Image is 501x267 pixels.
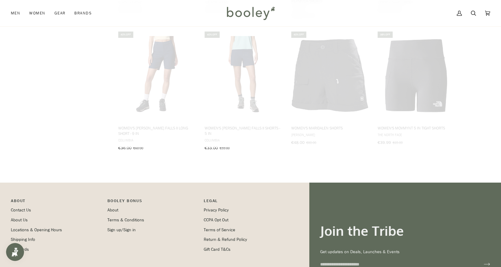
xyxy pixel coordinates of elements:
[11,227,62,233] a: Locations & Opening Hours
[204,217,228,223] a: CCPA Opt Out
[11,207,31,213] a: Contact Us
[204,198,294,207] p: Pipeline_Footer Sub
[118,145,131,151] span: €36.00
[320,223,490,239] h3: Join the Tribe
[54,10,66,16] span: Gear
[204,237,247,242] a: Return & Refund Policy
[29,10,45,16] span: Women
[204,227,235,233] a: Terms of Service
[6,243,24,261] iframe: Button to open loyalty program pop-up
[107,217,144,223] a: Terms & Conditions
[204,247,230,252] a: Gift Card T&Cs
[133,145,143,150] span: €60.00
[204,207,229,213] a: Privacy Policy
[107,207,118,213] a: About
[11,237,35,242] a: Shipping Info
[320,249,490,255] p: Get updates on Deals, Launches & Events
[107,198,198,207] p: Booley Bonus
[74,10,92,16] span: Brands
[11,10,20,16] span: Men
[224,5,277,22] img: Booley
[11,198,101,207] p: Pipeline_Footer Main
[205,145,218,151] span: €33.00
[11,217,28,223] a: About Us
[220,145,230,150] span: €55.00
[107,227,136,233] a: Sign up/Sign in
